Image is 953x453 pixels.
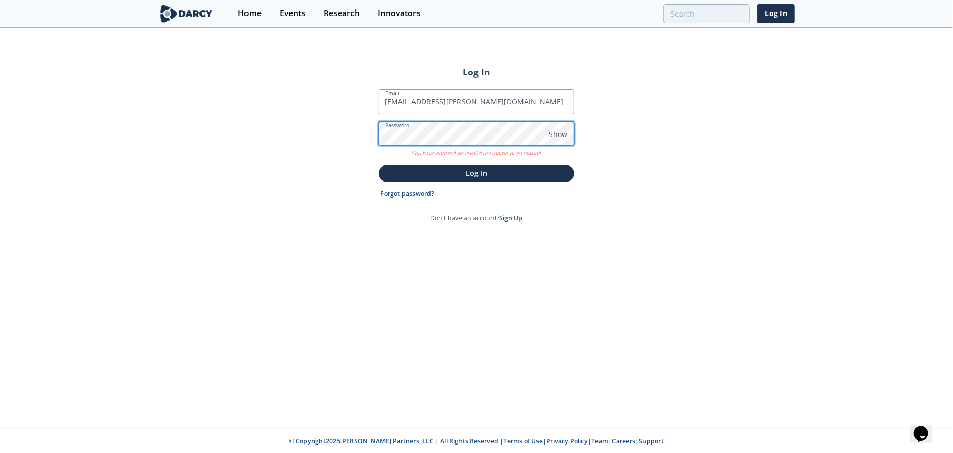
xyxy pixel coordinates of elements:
p: Log In [386,168,567,178]
h2: Log In [379,65,574,79]
a: Support [639,436,664,445]
input: Advanced Search [663,4,750,23]
p: © Copyright 2025 [PERSON_NAME] Partners, LLC | All Rights Reserved | | | | | [94,436,859,446]
div: Events [280,9,305,18]
div: Home [238,9,262,18]
a: Forgot password? [381,189,435,199]
a: Terms of Use [504,436,543,445]
img: logo-wide.svg [158,5,214,23]
iframe: chat widget [910,412,943,443]
a: Team [592,436,609,445]
div: Research [324,9,360,18]
div: Innovators [378,9,421,18]
a: Careers [612,436,636,445]
a: Privacy Policy [547,436,588,445]
a: Log In [757,4,795,23]
button: Log In [379,165,574,182]
label: Email [385,89,399,97]
label: Password [385,121,410,129]
a: Sign Up [500,214,523,222]
p: Don't have an account? [431,214,523,223]
span: Show [549,129,567,140]
p: You have entered an invalid username or password. [379,146,574,158]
